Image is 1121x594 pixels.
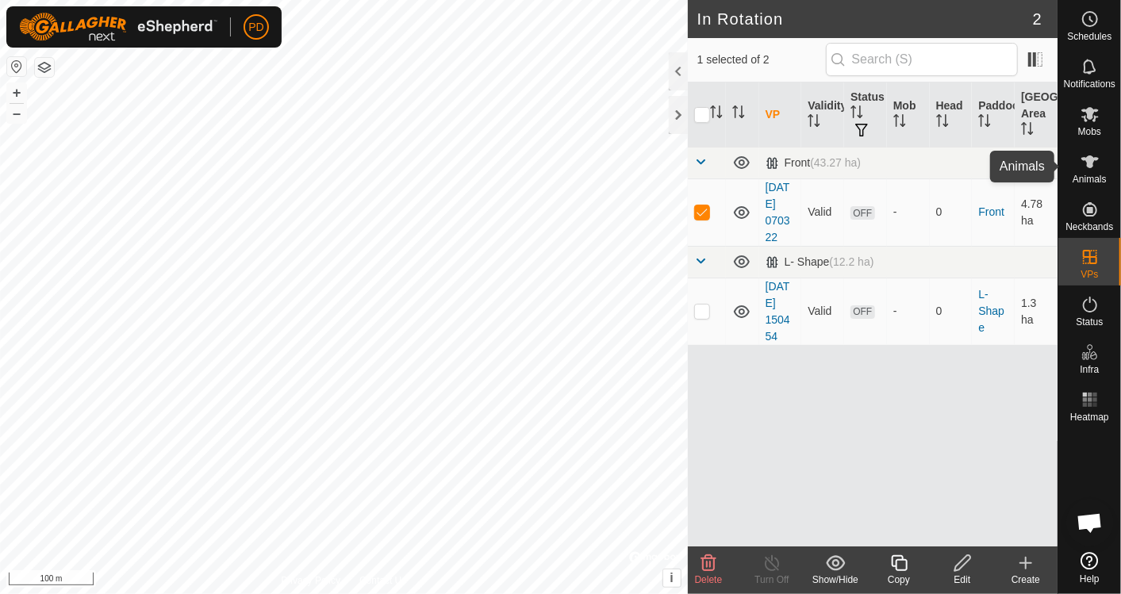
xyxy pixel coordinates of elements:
[1073,174,1107,184] span: Animals
[1066,499,1114,546] a: Open chat
[1058,546,1121,590] a: Help
[893,204,923,220] div: -
[936,117,949,129] p-sorticon: Activate to sort
[808,117,820,129] p-sorticon: Activate to sort
[732,108,745,121] p-sorticon: Activate to sort
[663,569,681,587] button: i
[893,303,923,320] div: -
[697,52,826,68] span: 1 selected of 2
[7,104,26,123] button: –
[766,255,874,269] div: L- Shape
[978,117,991,129] p-sorticon: Activate to sort
[804,573,867,587] div: Show/Hide
[826,43,1018,76] input: Search (S)
[978,288,1004,334] a: L- Shape
[931,573,994,587] div: Edit
[930,82,973,148] th: Head
[359,573,406,588] a: Contact Us
[850,206,874,220] span: OFF
[1070,412,1109,422] span: Heatmap
[766,280,790,343] a: [DATE] 150454
[7,57,26,76] button: Reset Map
[830,255,874,268] span: (12.2 ha)
[978,205,1004,218] a: Front
[766,181,790,243] a: [DATE] 070322
[740,573,804,587] div: Turn Off
[930,178,973,246] td: 0
[801,82,844,148] th: Validity
[1080,365,1099,374] span: Infra
[893,117,906,129] p-sorticon: Activate to sort
[281,573,340,588] a: Privacy Policy
[19,13,217,41] img: Gallagher Logo
[1065,222,1113,232] span: Neckbands
[810,156,861,169] span: (43.27 ha)
[887,82,930,148] th: Mob
[766,156,862,170] div: Front
[670,571,673,584] span: i
[35,58,54,77] button: Map Layers
[695,574,723,585] span: Delete
[759,82,802,148] th: VP
[697,10,1033,29] h2: In Rotation
[844,82,887,148] th: Status
[1067,32,1111,41] span: Schedules
[994,573,1058,587] div: Create
[248,19,263,36] span: PD
[1015,278,1058,345] td: 1.3 ha
[801,278,844,345] td: Valid
[867,573,931,587] div: Copy
[1078,127,1101,136] span: Mobs
[1015,82,1058,148] th: [GEOGRAPHIC_DATA] Area
[801,178,844,246] td: Valid
[710,108,723,121] p-sorticon: Activate to sort
[850,108,863,121] p-sorticon: Activate to sort
[1081,270,1098,279] span: VPs
[1076,317,1103,327] span: Status
[1021,125,1034,137] p-sorticon: Activate to sort
[1033,7,1042,31] span: 2
[850,305,874,319] span: OFF
[972,82,1015,148] th: Paddock
[7,83,26,102] button: +
[1015,178,1058,246] td: 4.78 ha
[1080,574,1100,584] span: Help
[930,278,973,345] td: 0
[1064,79,1115,89] span: Notifications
